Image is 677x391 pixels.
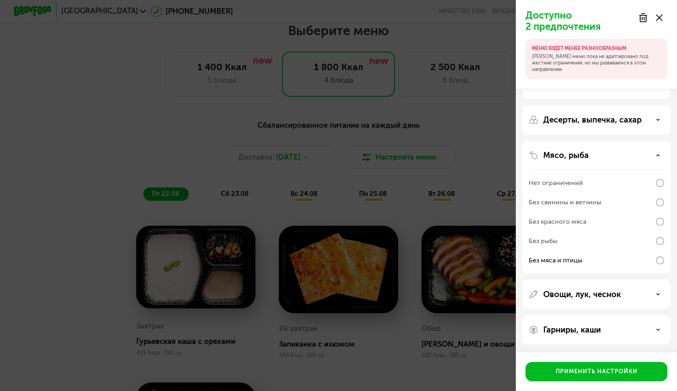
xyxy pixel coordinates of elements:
div: Без свинины и ветчины [529,198,601,207]
p: Овощи, лук, чеснок [543,289,621,299]
button: Применить настройки [525,362,667,381]
p: Мясо, рыба [543,150,589,160]
p: Десерты, выпечка, сахар [543,115,642,125]
div: Нет ограничений [529,178,583,188]
p: Доступно 2 предпочтения [525,10,633,32]
p: МЕНЮ БУДЕТ МЕНЕЕ РАЗНООБРАЗНЫМ [532,45,661,52]
p: [PERSON_NAME] меню пока не адаптировано под жесткие ограничения, но мы развиваемся в этом направл... [532,53,661,73]
div: Без мяса и птицы [529,256,582,265]
div: Без рыбы [529,236,557,246]
p: Гарниры, каши [543,325,601,335]
div: Применить настройки [556,368,638,376]
div: Без красного мяса [529,217,586,227]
